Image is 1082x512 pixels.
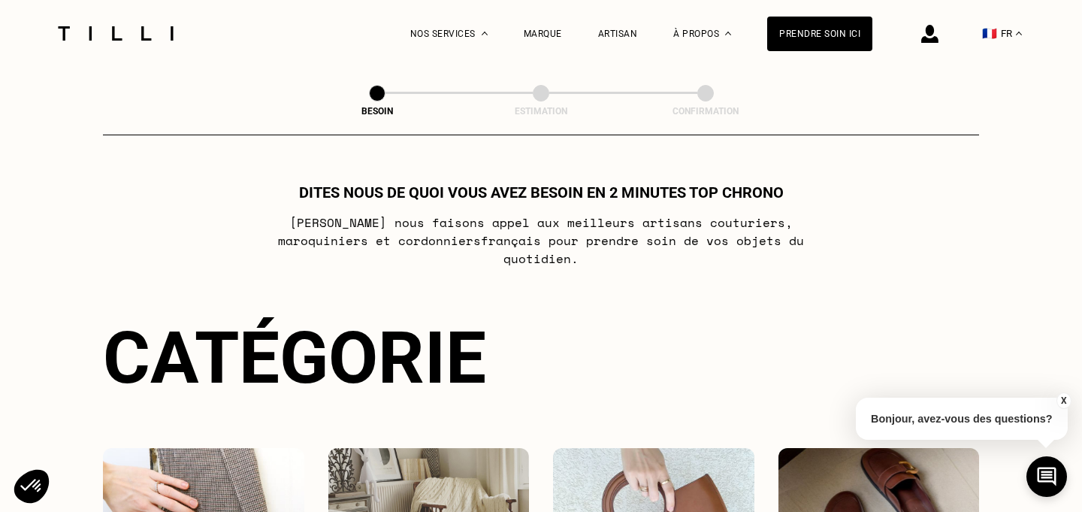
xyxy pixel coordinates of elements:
[1016,32,1022,35] img: menu déroulant
[921,25,938,43] img: icône connexion
[466,106,616,117] div: Estimation
[53,26,179,41] img: Logo du service de couturière Tilli
[856,398,1068,440] p: Bonjour, avez-vous des questions?
[725,32,731,35] img: Menu déroulant à propos
[103,316,979,400] div: Catégorie
[1056,392,1071,409] button: X
[299,183,784,201] h1: Dites nous de quoi vous avez besoin en 2 minutes top chrono
[598,29,638,39] a: Artisan
[767,17,872,51] a: Prendre soin ici
[524,29,562,39] a: Marque
[482,32,488,35] img: Menu déroulant
[630,106,781,117] div: Confirmation
[982,26,997,41] span: 🇫🇷
[302,106,452,117] div: Besoin
[243,214,839,268] p: [PERSON_NAME] nous faisons appel aux meilleurs artisans couturiers , maroquiniers et cordonniers ...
